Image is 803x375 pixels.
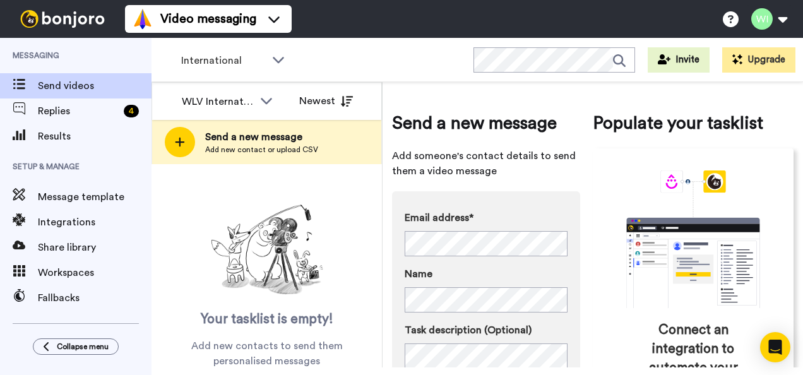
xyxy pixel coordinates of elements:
[648,47,710,73] button: Invite
[392,110,580,136] span: Send a new message
[205,145,318,155] span: Add new contact or upload CSV
[38,78,152,93] span: Send videos
[38,240,152,255] span: Share library
[38,290,152,306] span: Fallbacks
[38,104,119,119] span: Replies
[201,310,333,329] span: Your tasklist is empty!
[760,332,790,362] div: Open Intercom Messenger
[124,105,139,117] div: 4
[38,129,152,144] span: Results
[38,265,152,280] span: Workspaces
[38,189,152,205] span: Message template
[160,10,256,28] span: Video messaging
[33,338,119,355] button: Collapse menu
[205,129,318,145] span: Send a new message
[405,323,568,338] label: Task description (Optional)
[15,10,110,28] img: bj-logo-header-white.svg
[290,88,362,114] button: Newest
[133,9,153,29] img: vm-color.svg
[182,94,254,109] div: WLV International
[57,342,109,352] span: Collapse menu
[405,210,568,225] label: Email address*
[170,338,363,369] span: Add new contacts to send them personalised messages
[38,215,152,230] span: Integrations
[405,266,432,282] span: Name
[598,170,788,308] div: animation
[722,47,795,73] button: Upgrade
[204,199,330,301] img: ready-set-action.png
[181,53,266,68] span: International
[392,148,580,179] span: Add someone's contact details to send them a video message
[593,110,794,136] span: Populate your tasklist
